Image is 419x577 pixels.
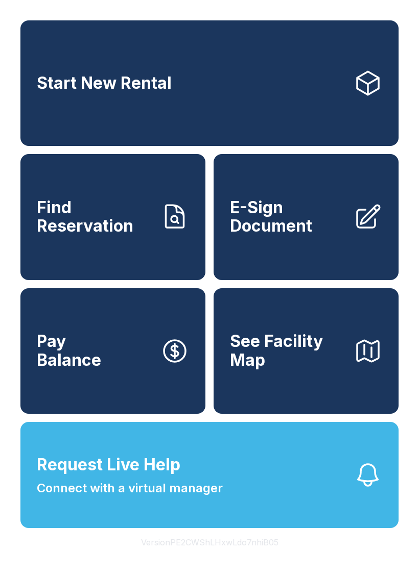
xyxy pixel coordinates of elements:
button: See Facility Map [214,288,399,414]
a: PayBalance [20,288,205,414]
button: Request Live HelpConnect with a virtual manager [20,422,399,528]
span: E-Sign Document [230,198,345,236]
span: Connect with a virtual manager [37,479,223,497]
span: Find Reservation [37,198,152,236]
span: See Facility Map [230,332,345,369]
span: Start New Rental [37,74,172,93]
a: Find Reservation [20,154,205,280]
a: Start New Rental [20,20,399,146]
span: Request Live Help [37,453,180,477]
span: Pay Balance [37,332,101,369]
button: VersionPE2CWShLHxwLdo7nhiB05 [133,528,287,557]
a: E-Sign Document [214,154,399,280]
